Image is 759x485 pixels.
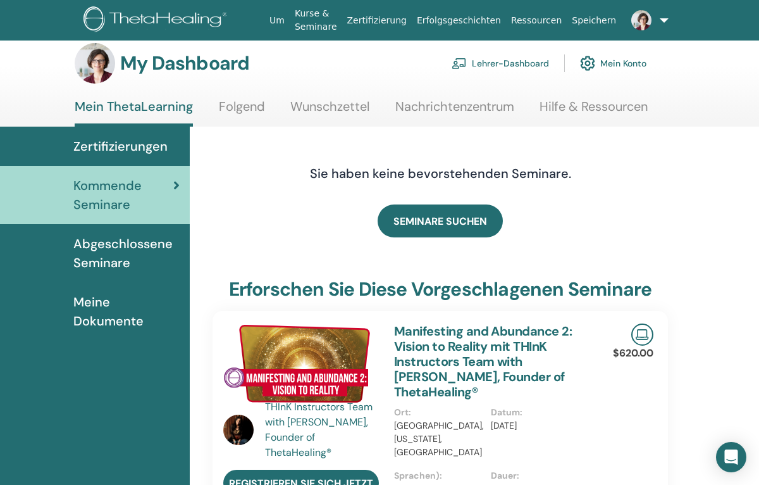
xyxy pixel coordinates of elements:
[223,415,254,445] img: default.jpg
[290,99,369,123] a: Wunschzettel
[452,58,467,69] img: chalkboard-teacher.svg
[412,9,506,32] a: Erfolgsgeschichten
[75,99,193,127] a: Mein ThetaLearning
[491,469,580,482] p: Dauer :
[73,234,180,272] span: Abgeschlossene Seminare
[631,324,653,346] img: Live Online Seminar
[491,406,580,419] p: Datum :
[394,469,483,482] p: Sprachen) :
[394,406,483,419] p: Ort :
[540,99,648,123] a: Hilfe & Ressourcen
[264,9,290,32] a: Um
[83,6,231,35] img: logo.png
[567,9,621,32] a: Speichern
[241,166,639,181] h4: Sie haben keine bevorstehenden Seminare.
[613,346,653,361] p: $620.00
[73,137,168,156] span: Zertifizierungen
[219,99,265,123] a: Folgend
[393,215,487,228] span: SEMINARE SUCHEN
[75,43,115,84] img: default.jpg
[290,2,342,39] a: Kurse & Seminare
[229,278,652,301] h3: Erforschen Sie diese vorgeschlagenen Seminare
[452,49,549,77] a: Lehrer-Dashboard
[716,442,746,472] div: Open Intercom Messenger
[491,419,580,432] p: [DATE]
[394,323,572,400] a: Manifesting and Abundance 2: Vision to Reality mit THInK Instructors Team with [PERSON_NAME], Fou...
[73,176,173,214] span: Kommende Seminare
[580,53,595,74] img: cog.svg
[120,52,249,75] h3: My Dashboard
[580,49,646,77] a: Mein Konto
[395,99,514,123] a: Nachrichtenzentrum
[631,10,651,30] img: default.jpg
[73,293,180,331] span: Meine Dokumente
[378,205,503,237] a: SEMINARE SUCHEN
[265,400,382,460] a: THInK Instructors Team with [PERSON_NAME], Founder of ThetaHealing®
[506,9,567,32] a: Ressourcen
[223,324,379,403] img: Manifesting and Abundance 2: Vision to Reality
[342,9,412,32] a: Zertifizierung
[394,419,483,459] p: [GEOGRAPHIC_DATA], [US_STATE], [GEOGRAPHIC_DATA]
